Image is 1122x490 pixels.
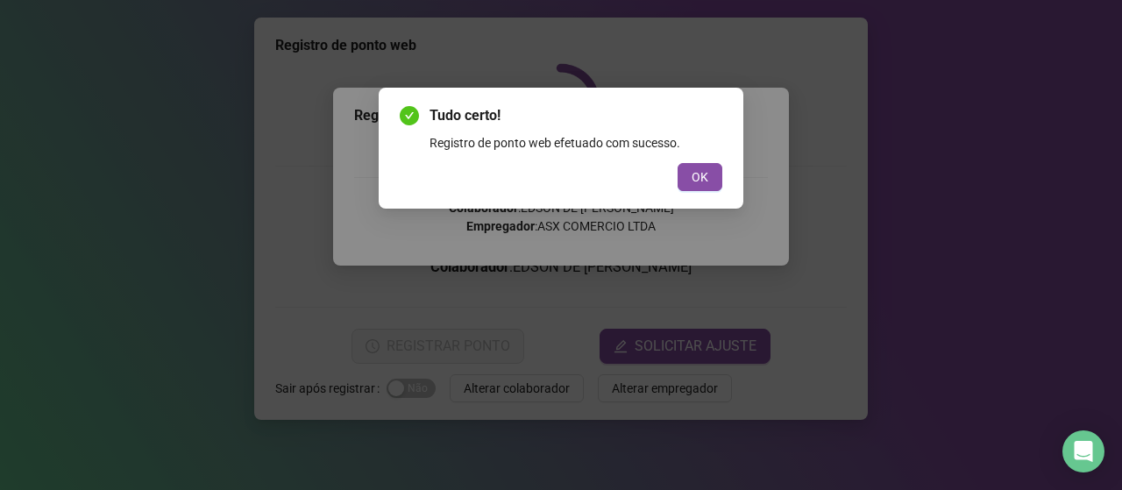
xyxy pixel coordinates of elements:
span: OK [692,167,708,187]
button: OK [678,163,722,191]
div: Registro de ponto web efetuado com sucesso. [430,133,722,153]
span: check-circle [400,106,419,125]
span: Tudo certo! [430,105,722,126]
div: Open Intercom Messenger [1062,430,1104,472]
